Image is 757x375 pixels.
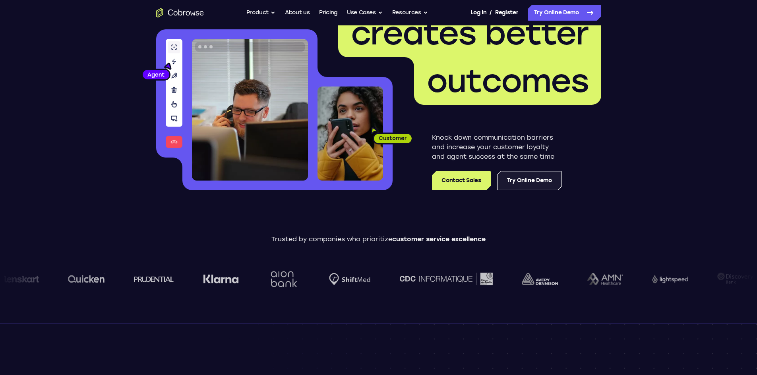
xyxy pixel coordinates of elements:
[285,5,310,21] a: About us
[490,8,492,17] span: /
[518,273,554,285] img: avery-dennison
[470,5,486,21] a: Log In
[649,275,685,283] img: Lightspeed
[583,273,620,285] img: AMN Healthcare
[528,5,601,21] a: Try Online Demo
[432,133,562,162] p: Knock down communication barriers and increase your customer loyalty and agent success at the sam...
[318,87,383,181] img: A customer holding their phone
[495,5,518,21] a: Register
[432,171,490,190] a: Contact Sales
[396,273,489,285] img: CDC Informatique
[392,5,428,21] button: Resources
[130,276,170,282] img: prudential
[246,5,276,21] button: Product
[265,263,297,295] img: Aion Bank
[192,39,308,181] img: A customer support agent talking on the phone
[392,235,486,243] span: customer service excellence
[427,62,589,100] span: outcomes
[199,274,235,284] img: Klarna
[319,5,337,21] a: Pricing
[351,14,589,52] span: creates better
[497,171,562,190] a: Try Online Demo
[326,273,367,285] img: Shiftmed
[156,8,204,17] a: Go to the home page
[347,5,383,21] button: Use Cases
